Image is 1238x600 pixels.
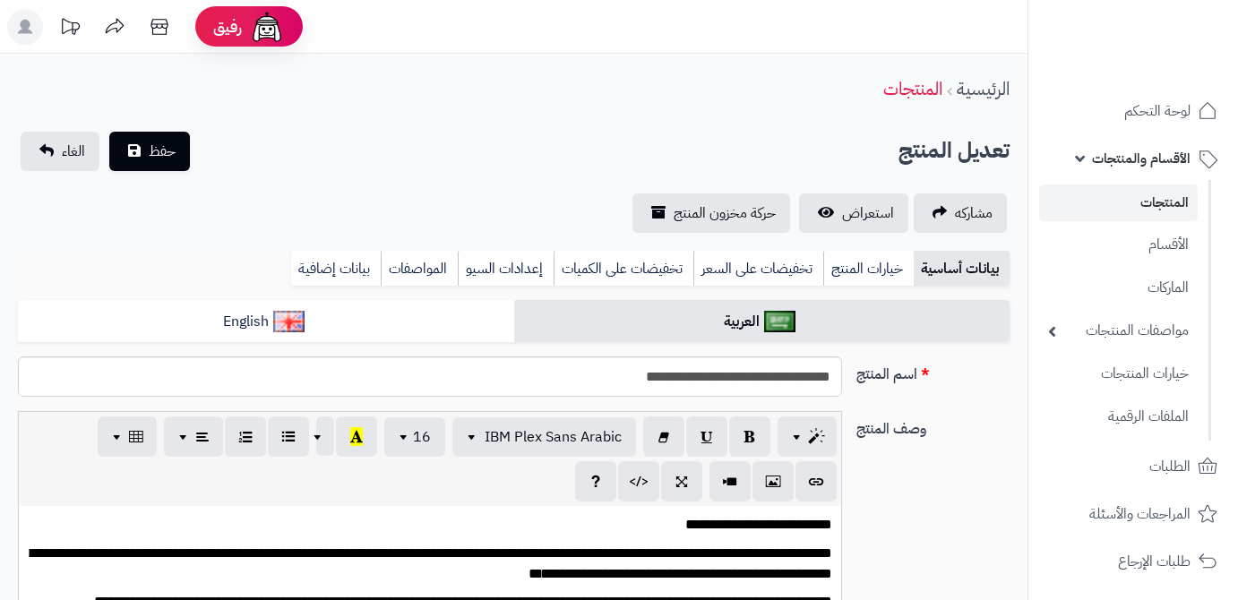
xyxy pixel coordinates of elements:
a: حركة مخزون المنتج [632,193,790,233]
a: طلبات الإرجاع [1039,540,1227,583]
a: تخفيضات على الكميات [554,251,693,287]
a: خيارات المنتج [823,251,914,287]
label: اسم المنتج [849,356,1017,385]
a: الأقسام [1039,226,1198,264]
span: مشاركه [955,202,993,224]
label: وصف المنتج [849,411,1017,440]
a: المراجعات والأسئلة [1039,493,1227,536]
a: مواصفات المنتجات [1039,312,1198,350]
a: تحديثات المنصة [47,9,92,49]
span: IBM Plex Sans Arabic [485,426,622,448]
button: IBM Plex Sans Arabic [452,417,636,457]
span: الغاء [62,141,85,162]
span: طلبات الإرجاع [1118,549,1191,574]
span: الطلبات [1149,454,1191,479]
a: الرئيسية [957,75,1010,102]
a: استعراض [799,193,908,233]
a: المواصفات [381,251,458,287]
a: العربية [514,300,1010,344]
a: English [18,300,514,344]
img: logo-2.png [1116,13,1221,51]
span: حركة مخزون المنتج [674,202,776,224]
h2: تعديل المنتج [898,133,1010,169]
img: ai-face.png [249,9,285,45]
span: لوحة التحكم [1124,99,1191,124]
a: الغاء [21,132,99,171]
a: الماركات [1039,269,1198,307]
a: بيانات أساسية [914,251,1010,287]
a: إعدادات السيو [458,251,554,287]
span: 16 [413,426,431,448]
span: رفيق [213,16,242,38]
a: المنتجات [1039,184,1198,221]
a: الملفات الرقمية [1039,398,1198,436]
a: مشاركه [914,193,1007,233]
img: العربية [764,311,795,332]
a: بيانات إضافية [291,251,381,287]
button: حفظ [109,132,190,171]
img: English [273,311,305,332]
span: استعراض [842,202,894,224]
span: حفظ [149,141,176,162]
a: لوحة التحكم [1039,90,1227,133]
span: المراجعات والأسئلة [1089,501,1191,527]
a: الطلبات [1039,445,1227,488]
a: المنتجات [883,75,942,102]
button: 16 [384,417,445,457]
a: خيارات المنتجات [1039,355,1198,393]
a: تخفيضات على السعر [693,251,823,287]
span: الأقسام والمنتجات [1092,146,1191,171]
